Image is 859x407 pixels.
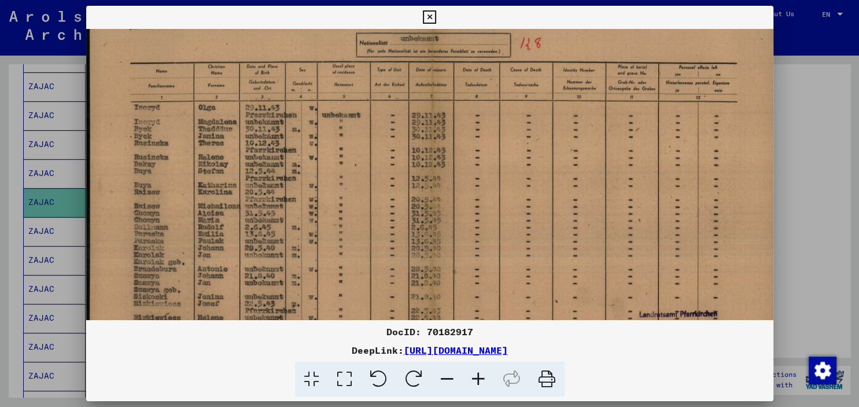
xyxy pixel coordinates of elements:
[86,343,773,357] div: DeepLink:
[404,344,508,356] a: [URL][DOMAIN_NAME]
[86,325,773,339] div: DocID: 70182917
[809,357,836,384] img: Change consent
[808,356,836,384] div: Change consent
